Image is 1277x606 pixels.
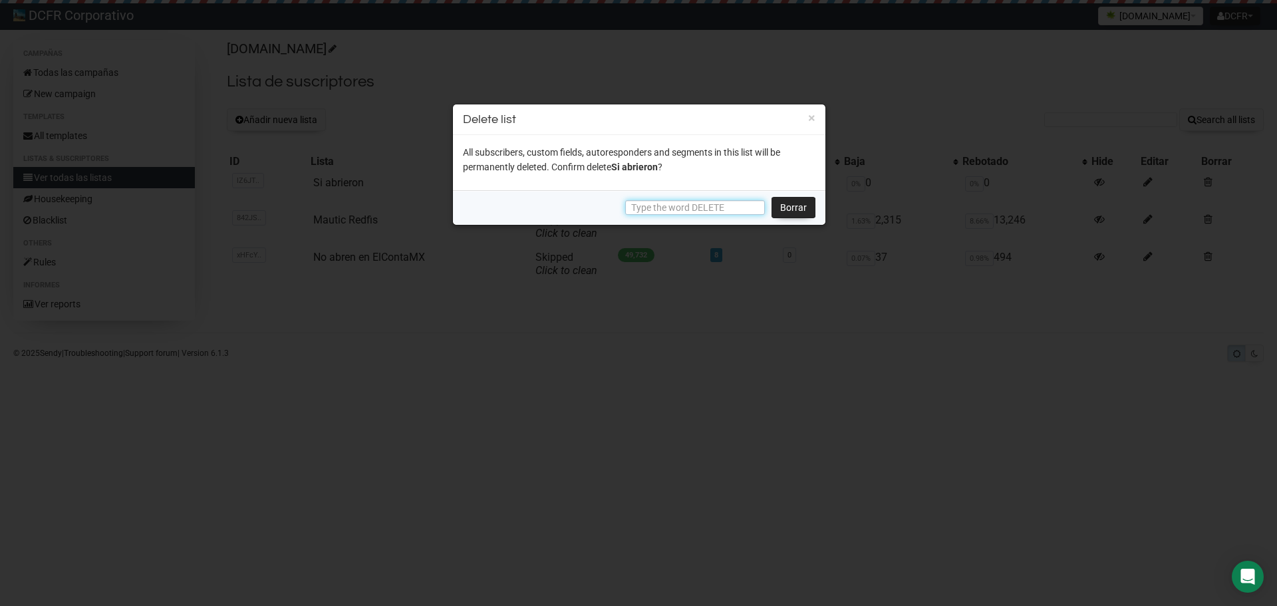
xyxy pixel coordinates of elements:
h3: Delete list [463,110,815,128]
a: Borrar [772,197,815,218]
input: Type the word DELETE [625,200,765,215]
p: All subscribers, custom fields, autoresponders and segments in this list will be permanently dele... [463,145,815,174]
button: × [808,112,815,124]
span: Si abrieron [611,162,658,172]
div: Open Intercom Messenger [1232,561,1264,593]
